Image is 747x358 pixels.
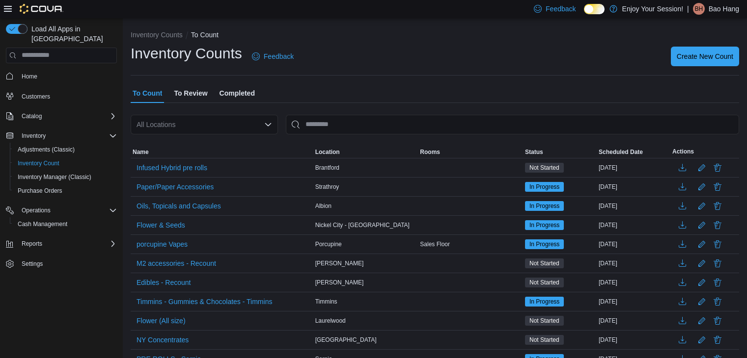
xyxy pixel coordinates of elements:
[18,257,117,270] span: Settings
[133,199,225,213] button: Oils, Topicals and Capsules
[712,334,723,346] button: Delete
[712,219,723,231] button: Delete
[525,239,564,249] span: In Progress
[622,3,684,15] p: Enjoy Your Session!
[418,146,523,158] button: Rooms
[14,144,79,155] a: Adjustments (Classic)
[525,220,564,230] span: In Progress
[696,313,708,328] button: Edit count details
[18,70,117,82] span: Home
[597,219,670,231] div: [DATE]
[712,296,723,307] button: Delete
[264,51,294,61] span: Feedback
[315,240,342,248] span: Porcupine
[709,3,739,15] p: Bao Hang
[315,336,377,344] span: [GEOGRAPHIC_DATA]
[584,4,605,14] input: Dark Mode
[525,335,564,345] span: Not Started
[131,31,183,39] button: Inventory Counts
[22,206,51,214] span: Operations
[315,298,337,306] span: Timmins
[315,279,364,286] span: [PERSON_NAME]
[529,259,559,268] span: Not Started
[315,259,364,267] span: [PERSON_NAME]
[137,316,186,326] span: Flower (All size)
[18,173,91,181] span: Inventory Manager (Classic)
[22,112,42,120] span: Catalog
[597,296,670,307] div: [DATE]
[315,164,339,172] span: Brantford
[315,221,410,229] span: Nickel City - [GEOGRAPHIC_DATA]
[18,130,50,142] button: Inventory
[14,157,63,169] a: Inventory Count
[18,91,54,102] a: Customers
[525,148,543,156] span: Status
[597,146,670,158] button: Scheduled Date
[418,238,523,250] div: Sales Floor
[597,257,670,269] div: [DATE]
[18,90,117,102] span: Customers
[525,201,564,211] span: In Progress
[597,315,670,327] div: [DATE]
[133,160,211,175] button: Infused Hybrid pre rolls
[525,182,564,192] span: In Progress
[529,240,559,249] span: In Progress
[28,24,117,44] span: Load All Apps in [GEOGRAPHIC_DATA]
[712,162,723,174] button: Delete
[694,3,703,15] span: BH
[22,93,50,101] span: Customers
[18,258,47,270] a: Settings
[671,47,739,66] button: Create New Count
[20,4,63,14] img: Cova
[529,335,559,344] span: Not Started
[529,163,559,172] span: Not Started
[597,277,670,288] div: [DATE]
[22,260,43,268] span: Settings
[2,204,121,217] button: Operations
[18,159,59,167] span: Inventory Count
[315,202,332,210] span: Albion
[597,162,670,174] div: [DATE]
[10,184,121,198] button: Purchase Orders
[14,144,117,155] span: Adjustments (Classic)
[14,218,117,230] span: Cash Management
[672,148,694,155] span: Actions
[133,237,192,252] button: porcupine Vapes
[133,218,189,232] button: Flower & Seeds
[22,132,46,140] span: Inventory
[10,170,121,184] button: Inventory Manager (Classic)
[546,4,576,14] span: Feedback
[677,51,733,61] span: Create New Count
[133,256,220,271] button: M2 accessories - Recount
[2,129,121,143] button: Inventory
[10,156,121,170] button: Inventory Count
[286,115,739,134] input: This is a search bar. After typing your query, hit enter to filter the results lower in the page.
[529,221,559,230] span: In Progress
[137,335,189,345] span: NY Concentrates
[14,185,66,197] a: Purchase Orders
[599,148,643,156] span: Scheduled Date
[597,181,670,193] div: [DATE]
[523,146,597,158] button: Status
[131,44,242,63] h1: Inventory Counts
[525,297,564,307] span: In Progress
[529,202,559,210] span: In Progress
[18,205,117,216] span: Operations
[137,163,207,173] span: Infused Hybrid pre rolls
[137,220,185,230] span: Flower & Seeds
[22,73,37,80] span: Home
[137,258,216,268] span: M2 accessories - Recount
[10,217,121,231] button: Cash Management
[420,148,440,156] span: Rooms
[313,146,418,158] button: Location
[693,3,705,15] div: Bao Hang
[133,275,195,290] button: Edibles - Recount
[597,334,670,346] div: [DATE]
[18,238,46,250] button: Reports
[2,69,121,83] button: Home
[712,238,723,250] button: Delete
[315,148,340,156] span: Location
[18,238,117,250] span: Reports
[174,83,207,103] span: To Review
[696,275,708,290] button: Edit count details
